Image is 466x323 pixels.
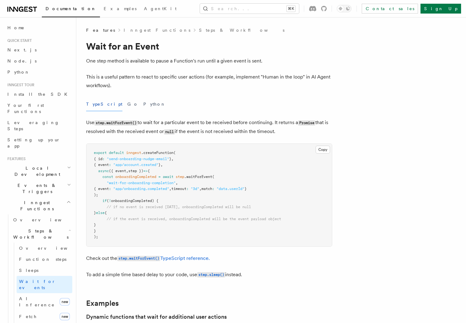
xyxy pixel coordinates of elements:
[117,256,160,261] code: step.waitForEvent()
[217,187,245,191] span: "data.userId"
[86,270,332,279] p: To add a simple time based delay to your code, use instead.
[109,151,124,155] span: default
[158,175,161,179] span: =
[86,97,122,111] button: TypeScript
[94,151,107,155] span: export
[173,151,176,155] span: (
[109,163,111,167] span: :
[5,117,72,134] a: Leveraging Steps
[5,100,72,117] a: Your first Functions
[176,181,178,185] span: ,
[19,246,82,251] span: Overview
[102,175,113,179] span: const
[5,89,72,100] a: Install the SDK
[109,199,111,203] span: !
[245,187,247,191] span: }
[201,187,212,191] span: match
[86,73,332,90] p: This is a useful pattern to react to specific user actions (for example, implement "Human in the ...
[143,97,166,111] button: Python
[86,41,332,52] h1: Wait for an Event
[94,229,96,233] span: }
[102,199,107,203] span: if
[111,199,158,203] span: onboardingCompleted) {
[287,6,295,12] kbd: ⌘K
[126,151,141,155] span: inngest
[102,157,105,161] span: :
[94,163,109,167] span: { event
[5,165,67,177] span: Local Development
[7,103,44,114] span: Your first Functions
[197,272,225,277] a: step.sleep()
[94,187,109,191] span: { event
[94,157,102,161] span: { id
[7,59,37,63] span: Node.js
[298,120,315,126] code: Promise
[141,151,173,155] span: .createFunction
[86,57,332,65] p: One step method is available to pause a Function's run until a given event is sent.
[5,197,72,214] button: Inngest Functions
[107,157,169,161] span: "send-onboarding-nudge-email"
[163,175,173,179] span: await
[19,314,37,319] span: Fetch
[5,182,67,195] span: Events & Triggers
[5,83,34,87] span: Inngest tour
[186,187,189,191] span: :
[200,4,299,14] button: Search...⌘K
[46,6,96,11] span: Documentation
[176,175,184,179] span: step
[11,214,72,225] a: Overview
[5,22,72,33] a: Home
[161,163,163,167] span: ,
[191,187,199,191] span: "3d"
[107,199,109,203] span: (
[19,296,55,307] span: AI Inference
[104,6,137,11] span: Examples
[316,146,330,154] button: Copy
[42,2,100,17] a: Documentation
[19,268,38,273] span: Sleeps
[98,169,109,173] span: async
[420,4,461,14] a: Sign Up
[127,97,138,111] button: Go
[94,235,98,239] span: );
[60,313,70,320] span: new
[7,70,30,75] span: Python
[171,187,186,191] span: timeout
[164,129,175,135] code: null
[124,27,190,33] a: Inngest Functions
[5,134,72,151] a: Setting up your app
[143,169,148,173] span: =>
[19,279,56,290] span: Wait for events
[100,2,140,17] a: Examples
[5,156,26,161] span: Features
[11,225,72,243] button: Steps & Workflows
[158,163,161,167] span: }
[94,120,137,126] code: step.waitForEvent()
[17,310,72,323] a: Fetchnew
[107,181,176,185] span: "wait-for-onboarding-completion"
[17,254,72,265] a: Function steps
[337,5,352,12] button: Toggle dark mode
[94,223,96,227] span: }
[105,211,107,215] span: {
[86,299,119,308] a: Examples
[60,298,70,305] span: new
[148,169,150,173] span: {
[140,2,180,17] a: AgentKit
[212,175,214,179] span: (
[5,67,72,78] a: Python
[17,293,72,310] a: AI Inferencenew
[128,169,143,173] span: step })
[5,55,72,67] a: Node.js
[171,157,173,161] span: ,
[144,6,177,11] span: AgentKit
[107,205,251,209] span: // if no event is received [DATE], onboardingCompleted will be null
[362,4,418,14] a: Contact sales
[17,243,72,254] a: Overview
[107,217,281,221] span: // if the event is received, onboardingCompleted will be the event payload object
[86,254,332,263] p: Check out the
[96,211,105,215] span: else
[117,255,210,261] a: step.waitForEvent()TypeScript reference.
[5,180,72,197] button: Events & Triggers
[13,217,77,222] span: Overview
